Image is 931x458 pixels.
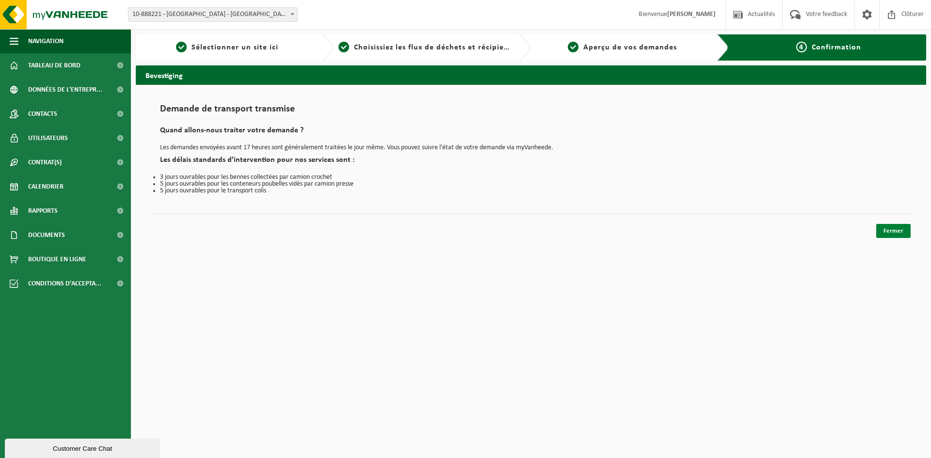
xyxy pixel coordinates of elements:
[338,42,349,52] span: 2
[128,8,297,21] span: 10-888221 - NORD ALU - DOUVRIN
[568,42,578,52] span: 3
[192,44,278,51] span: Sélectionner un site ici
[28,29,64,53] span: Navigation
[338,42,512,53] a: 2Choisissiez les flux de déchets et récipients
[136,65,926,84] h2: Bevestiging
[5,437,162,458] iframe: chat widget
[28,199,58,223] span: Rapports
[28,174,64,199] span: Calendrier
[160,156,902,169] h2: Les délais standards d’intervention pour nos services sont :
[796,42,807,52] span: 4
[160,126,902,140] h2: Quand allons-nous traiter votre demande ?
[160,104,902,119] h1: Demande de transport transmise
[160,188,902,194] li: 5 jours ouvrables pour le transport colis
[160,174,902,181] li: 3 jours ouvrables pour les bennes collectées par camion crochet
[28,126,68,150] span: Utilisateurs
[28,150,62,174] span: Contrat(s)
[583,44,677,51] span: Aperçu de vos demandes
[28,247,86,271] span: Boutique en ligne
[160,144,902,151] p: Les demandes envoyées avant 17 heures sont généralement traitées le jour même. Vous pouvez suivre...
[28,78,102,102] span: Données de l'entrepr...
[176,42,187,52] span: 1
[354,44,515,51] span: Choisissiez les flux de déchets et récipients
[28,102,57,126] span: Contacts
[667,11,716,18] strong: [PERSON_NAME]
[28,223,65,247] span: Documents
[160,181,902,188] li: 5 jours ouvrables pour les conteneurs poubelles vidés par camion presse
[141,42,314,53] a: 1Sélectionner un site ici
[128,7,298,22] span: 10-888221 - NORD ALU - DOUVRIN
[876,224,911,238] a: Fermer
[812,44,861,51] span: Confirmation
[536,42,709,53] a: 3Aperçu de vos demandes
[28,53,80,78] span: Tableau de bord
[28,271,101,296] span: Conditions d'accepta...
